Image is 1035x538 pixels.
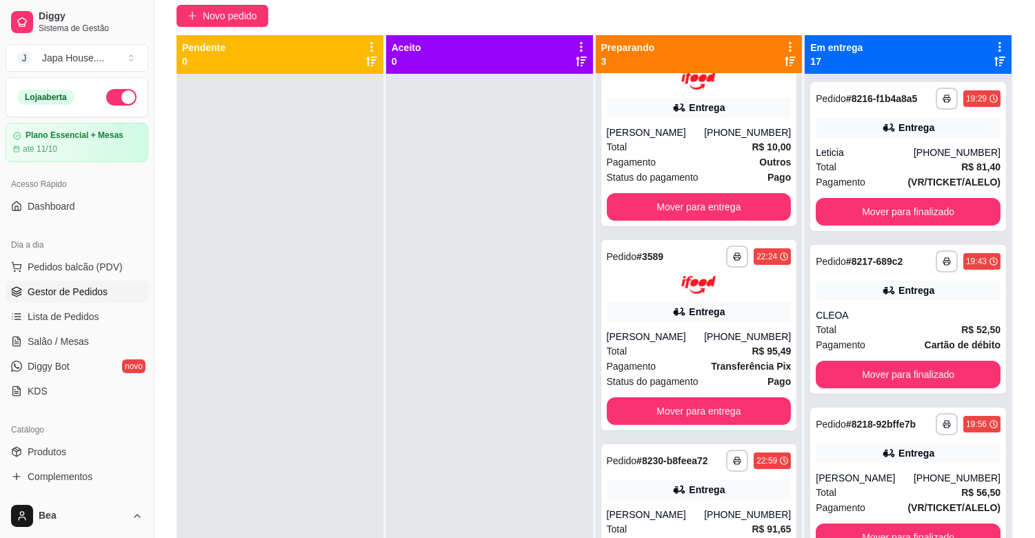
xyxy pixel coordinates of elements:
span: KDS [28,384,48,398]
button: Mover para entrega [607,193,792,221]
strong: Cartão de débito [925,339,1001,350]
div: Entrega [898,121,934,134]
a: Complementos [6,466,148,488]
div: 22:24 [756,251,777,262]
strong: R$ 52,50 [961,324,1001,335]
div: Acesso Rápido [6,173,148,195]
div: [PHONE_NUMBER] [704,508,791,521]
strong: Pago [767,376,791,387]
span: Pedido [607,251,637,262]
span: Status do pagamento [607,170,699,185]
span: Produtos [28,445,66,459]
div: [PERSON_NAME] [607,330,705,343]
span: Dashboard [28,199,75,213]
strong: R$ 56,50 [961,487,1001,498]
img: ifood [681,71,716,90]
span: Pedido [816,419,846,430]
span: Total [607,521,627,537]
div: [PHONE_NUMBER] [704,126,791,139]
button: Alterar Status [106,89,137,106]
img: ifood [681,276,716,295]
span: Pedido [816,93,846,104]
div: Japa House. ... [42,51,104,65]
strong: # 8218-92bffe7b [846,419,916,430]
div: Entrega [689,101,725,114]
strong: R$ 91,65 [752,524,791,535]
strong: # 8217-689c2 [846,256,903,267]
div: Entrega [898,283,934,297]
span: Pagamento [607,359,656,374]
div: Entrega [689,483,725,497]
div: 19:56 [966,419,987,430]
span: Status do pagamento [607,374,699,389]
article: até 11/10 [23,143,57,155]
span: Lista de Pedidos [28,310,99,323]
a: Gestor de Pedidos [6,281,148,303]
div: Dia a dia [6,234,148,256]
button: Novo pedido [177,5,268,27]
span: Sistema de Gestão [39,23,143,34]
a: Salão / Mesas [6,330,148,352]
strong: R$ 95,49 [752,346,791,357]
button: Pedidos balcão (PDV) [6,256,148,278]
div: [PHONE_NUMBER] [914,471,1001,485]
div: 22:59 [756,455,777,466]
span: Novo pedido [203,8,257,23]
button: Select a team [6,44,148,72]
p: Em entrega [810,41,863,54]
strong: R$ 10,00 [752,141,791,152]
span: Pedidos balcão (PDV) [28,260,123,274]
p: Aceito [392,41,421,54]
strong: # 3589 [636,251,663,262]
a: Diggy Botnovo [6,355,148,377]
span: Diggy Bot [28,359,70,373]
strong: (VR/TICKET/ALELO) [907,502,1001,513]
p: 17 [810,54,863,68]
article: Plano Essencial + Mesas [26,130,123,141]
button: Bea [6,499,148,532]
span: Pedido [607,455,637,466]
a: Plano Essencial + Mesasaté 11/10 [6,123,148,162]
strong: Pago [767,172,791,183]
div: 19:43 [966,256,987,267]
strong: # 8216-f1b4a8a5 [846,93,918,104]
span: Total [816,159,836,175]
button: Mover para finalizado [816,361,1001,388]
span: Diggy [39,10,143,23]
p: Preparando [601,41,655,54]
strong: Outros [759,157,791,168]
p: 0 [392,54,421,68]
span: Pagamento [607,155,656,170]
span: Gestor de Pedidos [28,285,108,299]
span: Complementos [28,470,92,484]
span: Pagamento [816,500,865,515]
button: Mover para entrega [607,397,792,425]
span: Total [816,485,836,500]
span: plus [188,11,197,21]
div: [PHONE_NUMBER] [914,146,1001,159]
strong: (VR/TICKET/ALELO) [907,177,1001,188]
div: Entrega [898,446,934,460]
div: CLEOA [816,308,1001,322]
p: 0 [182,54,225,68]
span: Pedido [816,256,846,267]
span: Pagamento [816,175,865,190]
div: Catálogo [6,419,148,441]
p: 3 [601,54,655,68]
a: Lista de Pedidos [6,306,148,328]
span: J [17,51,31,65]
div: [PERSON_NAME] [607,508,705,521]
div: [PERSON_NAME] [816,471,914,485]
div: Entrega [689,305,725,319]
div: 19:29 [966,93,987,104]
div: Leticia [816,146,914,159]
a: Produtos [6,441,148,463]
p: Pendente [182,41,225,54]
div: [PERSON_NAME] [607,126,705,139]
span: Total [816,322,836,337]
a: KDS [6,380,148,402]
a: DiggySistema de Gestão [6,6,148,39]
button: Mover para finalizado [816,198,1001,226]
strong: R$ 81,40 [961,161,1001,172]
span: Total [607,343,627,359]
